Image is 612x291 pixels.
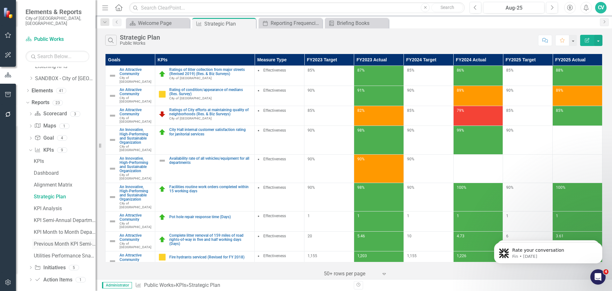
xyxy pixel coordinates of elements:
[255,86,304,106] td: Double-Click to Edit
[255,106,304,126] td: Double-Click to Edit
[120,262,151,269] span: City of [GEOGRAPHIC_DATA]
[255,66,304,86] td: Double-Click to Edit
[263,185,286,190] span: Effectiveness
[556,108,563,113] span: 85%
[56,88,66,93] div: 41
[308,88,315,93] span: 90%
[120,242,151,249] span: City of [GEOGRAPHIC_DATA]
[25,36,89,43] a: Public Works
[457,108,464,113] span: 79%
[120,68,152,76] a: An Attractive Community
[32,99,49,106] a: Reports
[109,92,116,100] img: Not Defined
[308,185,315,190] span: 90%
[106,183,155,211] td: Double-Click to Edit Right Click for Context Menu
[34,110,67,118] a: Scorecard
[120,41,160,46] div: Public Works
[308,157,315,161] span: 90%
[109,193,116,201] img: Not Defined
[169,88,251,96] a: Rating of condition/appearance of medians (Res. Survey)
[308,234,312,238] span: 20
[120,234,152,242] a: An Attractive Community
[308,254,317,258] span: 1,155
[457,88,464,93] span: 89%
[106,251,155,272] td: Double-Click to Edit Right Click for Context Menu
[255,231,304,251] td: Double-Click to Edit
[127,19,188,27] a: Welcome Page
[34,158,96,164] div: KPIs
[158,213,166,221] img: On Target
[102,282,132,288] span: Administrator
[457,214,459,218] span: 1
[59,123,69,129] div: 1
[457,185,466,190] span: 100%
[357,234,365,238] span: 5.46
[169,234,251,246] a: Complete litter removal of 159 miles of road rights-of-way in five and half working days (Days)
[32,203,96,214] a: KPI Analysis
[506,128,514,133] span: 90%
[255,211,304,231] td: Double-Click to Edit
[407,108,414,113] span: 85%
[271,19,321,27] div: Reporting Frequencies
[57,148,67,153] div: 9
[407,185,414,190] span: 90%
[34,276,72,284] a: Action Items
[32,215,96,226] a: KPI Semi-Annual Department Report
[70,111,80,117] div: 3
[158,128,166,136] img: On Target
[484,229,612,274] iframe: Intercom notifications message
[25,51,89,62] input: Search Below...
[407,128,414,133] span: 90%
[337,19,387,27] div: Briefing Books
[76,277,86,282] div: 1
[109,72,116,80] img: Not Defined
[506,185,514,190] span: 90%
[485,4,542,12] div: Aug-25
[34,264,65,272] a: Initiatives
[106,154,155,183] td: Double-Click to Edit Right Click for Context Menu
[34,253,96,259] div: Utilities Performance Snap Shot
[120,88,152,96] a: An Attractive Community
[326,19,387,27] a: Briefing Books
[120,108,152,116] a: An Attractive Community
[34,218,96,223] div: KPI Semi-Annual Department Report
[106,66,155,86] td: Double-Click to Edit Right Click for Context Menu
[263,254,286,258] span: Effectiveness
[506,214,508,218] span: 1
[34,229,96,235] div: KPI Month to Month Department Report
[169,76,212,80] span: City of [GEOGRAPHIC_DATA]
[120,173,151,180] span: City of [GEOGRAPHIC_DATA]
[109,136,116,144] img: Not Defined
[357,68,365,73] span: 87%
[129,2,465,13] input: Search ClearPoint...
[176,282,186,288] a: KPIs
[34,147,54,154] a: KPIs
[155,251,255,272] td: Double-Click to Edit Right Click for Context Menu
[169,157,251,165] a: Availability rate of all vehicles/equipment for all departments
[169,117,212,120] span: City of [GEOGRAPHIC_DATA]
[32,168,96,178] a: Dashboard
[263,128,286,133] span: Effectiveness
[158,253,166,261] img: Caution
[407,68,414,73] span: 85%
[556,185,565,190] span: 100%
[34,122,56,130] a: Maps
[120,213,152,222] a: An Attractive Community
[263,157,286,161] span: Effectiveness
[595,2,607,13] button: CV
[35,63,96,70] a: Listening KPIs
[506,68,514,73] span: 85%
[53,100,63,105] div: 23
[603,269,608,274] span: 4
[441,5,454,10] span: Search
[483,2,544,13] button: Aug-25
[308,128,315,133] span: 90%
[3,7,15,19] img: ClearPoint Strategy
[34,182,96,188] div: Alignment Matrix
[109,218,116,225] img: Not Defined
[32,156,96,166] a: KPIs
[120,222,151,229] span: City of [GEOGRAPHIC_DATA]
